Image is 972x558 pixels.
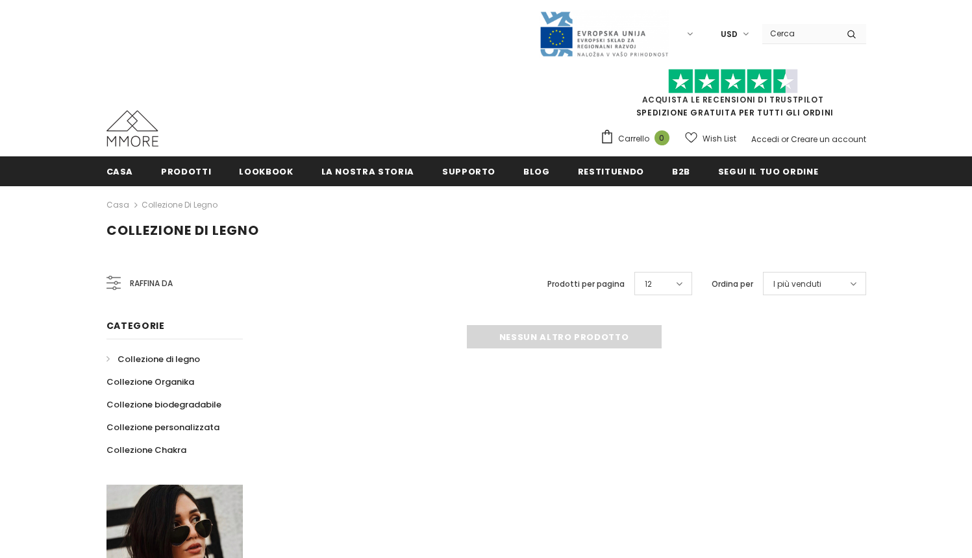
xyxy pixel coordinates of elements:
[600,75,866,118] span: SPEDIZIONE GRATUITA PER TUTTI GLI ORDINI
[106,376,194,388] span: Collezione Organika
[239,165,293,178] span: Lookbook
[718,156,818,186] a: Segui il tuo ordine
[523,165,550,178] span: Blog
[668,69,798,94] img: Fidati di Pilot Stars
[106,165,134,178] span: Casa
[672,165,690,178] span: B2B
[106,370,194,393] a: Collezione Organika
[645,278,652,291] span: 12
[118,353,200,365] span: Collezione di legno
[762,24,837,43] input: Search Site
[130,276,173,291] span: Raffina da
[721,28,738,41] span: USD
[547,278,625,291] label: Prodotti per pagina
[161,156,211,186] a: Prodotti
[523,156,550,186] a: Blog
[321,156,414,186] a: La nostra storia
[578,165,644,178] span: Restituendo
[578,156,644,186] a: Restituendo
[703,132,736,145] span: Wish List
[539,28,669,39] a: Javni Razpis
[106,421,219,433] span: Collezione personalizzata
[672,156,690,186] a: B2B
[654,130,669,145] span: 0
[239,156,293,186] a: Lookbook
[600,129,676,149] a: Carrello 0
[106,348,200,370] a: Collezione di legno
[718,165,818,178] span: Segui il tuo ordine
[781,134,789,145] span: or
[685,127,736,150] a: Wish List
[106,197,129,213] a: Casa
[106,393,221,416] a: Collezione biodegradabile
[142,199,218,210] a: Collezione di legno
[539,10,669,58] img: Javni Razpis
[618,132,649,145] span: Carrello
[791,134,866,145] a: Creare un account
[106,439,186,461] a: Collezione Chakra
[642,94,824,105] a: Acquista le recensioni di TrustPilot
[106,156,134,186] a: Casa
[106,398,221,411] span: Collezione biodegradabile
[106,110,158,147] img: Casi MMORE
[321,165,414,178] span: La nostra storia
[106,416,219,439] a: Collezione personalizzata
[712,278,753,291] label: Ordina per
[106,444,186,456] span: Collezione Chakra
[773,278,821,291] span: I più venduti
[106,319,165,332] span: Categorie
[442,156,495,186] a: supporto
[442,165,495,178] span: supporto
[751,134,779,145] a: Accedi
[106,221,259,239] span: Collezione di legno
[161,165,211,178] span: Prodotti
